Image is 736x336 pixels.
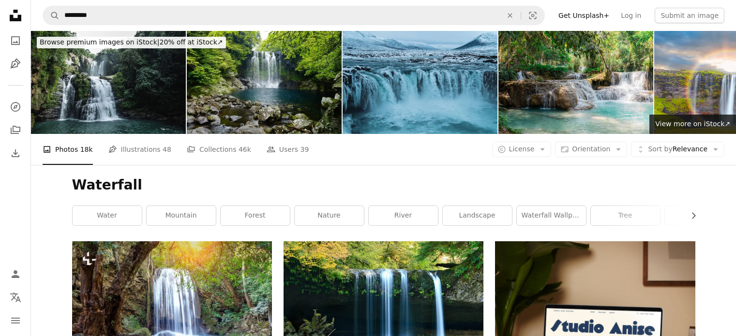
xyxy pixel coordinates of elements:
[108,134,171,165] a: Illustrations 48
[685,206,695,225] button: scroll list to the right
[553,8,615,23] a: Get Unsplash+
[72,303,272,312] a: Erawan waterfall in Thailand. Beautiful waterfall with emerald pool in nature.
[509,145,535,153] span: License
[187,31,342,134] img: Cheonjiyeon waterfall in the Jeju island, Korea
[369,206,438,225] a: river
[6,31,25,50] a: Photos
[239,144,251,155] span: 46k
[6,54,25,73] a: Illustrations
[555,142,627,157] button: Orientation
[517,206,586,225] a: waterfall wallpaper
[43,6,545,25] form: Find visuals sitewide
[665,206,734,225] a: stream
[31,31,186,134] img: Nauyuca Waterfall in Costa Rica
[43,6,60,25] button: Search Unsplash
[40,38,159,46] span: Browse premium images on iStock |
[572,145,610,153] span: Orientation
[615,8,647,23] a: Log in
[655,8,724,23] button: Submit an image
[591,206,660,225] a: tree
[221,206,290,225] a: forest
[147,206,216,225] a: mountain
[40,38,223,46] span: 20% off at iStock ↗
[631,142,724,157] button: Sort byRelevance
[6,311,25,330] button: Menu
[6,144,25,163] a: Download History
[499,6,521,25] button: Clear
[31,31,232,54] a: Browse premium images on iStock|20% off at iStock↗
[655,120,730,128] span: View more on iStock ↗
[6,120,25,140] a: Collections
[72,176,695,194] h1: Waterfall
[443,206,512,225] a: landscape
[343,31,497,134] img: Beautiful waterfall landscapes in Iceland during winter
[300,144,309,155] span: 39
[187,134,251,165] a: Collections 46k
[267,134,309,165] a: Users 39
[648,145,672,153] span: Sort by
[648,145,707,154] span: Relevance
[6,288,25,307] button: Language
[6,97,25,117] a: Explore
[498,31,653,134] img: Refreshing Kuang Si waterfall in the jungles
[649,115,736,134] a: View more on iStock↗
[6,264,25,284] a: Log in / Sign up
[492,142,552,157] button: License
[521,6,544,25] button: Visual search
[163,144,171,155] span: 48
[284,303,483,312] a: long-exposure photo of lake with waterfall at daytime
[295,206,364,225] a: nature
[73,206,142,225] a: water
